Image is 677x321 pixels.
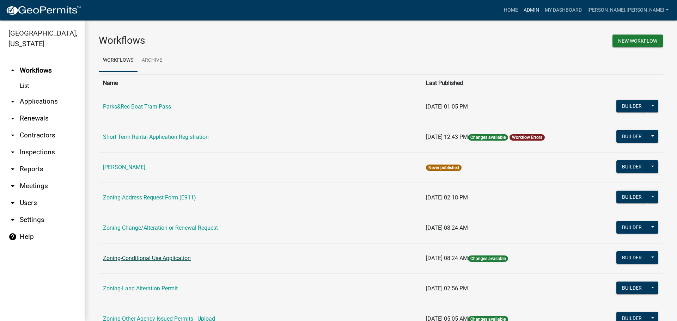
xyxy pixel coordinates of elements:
th: Name [99,74,422,92]
a: Workflows [99,49,138,72]
span: [DATE] 08:24 AM [426,255,468,261]
a: My Dashboard [542,4,585,17]
span: Changes available [468,134,508,141]
a: Zoning-Change/Alteration or Renewal Request [103,224,218,231]
span: [DATE] 01:05 PM [426,103,468,110]
a: Admin [521,4,542,17]
span: [DATE] 12:43 PM [426,134,468,140]
button: Builder [616,282,647,294]
a: Zoning-Address Request Form (E911) [103,194,196,201]
button: Builder [616,100,647,112]
a: Zoning-Conditional Use Application [103,255,191,261]
button: Builder [616,160,647,173]
span: [DATE] 02:18 PM [426,194,468,201]
button: Builder [616,251,647,264]
button: Builder [616,191,647,203]
i: arrow_drop_down [8,216,17,224]
i: arrow_drop_down [8,114,17,123]
a: Workflow Errors [512,135,542,140]
h3: Workflows [99,35,376,47]
span: [DATE] 08:24 AM [426,224,468,231]
i: arrow_drop_down [8,97,17,106]
a: Home [501,4,521,17]
a: Short Term Rental Application Registration [103,134,209,140]
a: [PERSON_NAME].[PERSON_NAME] [585,4,671,17]
th: Last Published [422,74,594,92]
span: Changes available [468,255,508,262]
i: arrow_drop_down [8,182,17,190]
a: Zoning-Land Alteration Permit [103,285,178,292]
button: Builder [616,130,647,143]
a: Archive [138,49,166,72]
i: arrow_drop_down [8,199,17,207]
i: arrow_drop_down [8,148,17,156]
span: [DATE] 02:56 PM [426,285,468,292]
i: arrow_drop_down [8,131,17,140]
i: arrow_drop_up [8,66,17,75]
button: New Workflow [612,35,663,47]
a: Parks&Rec Boat Tram Pass [103,103,171,110]
a: [PERSON_NAME] [103,164,145,171]
i: arrow_drop_down [8,165,17,173]
i: help [8,233,17,241]
span: Never published [426,165,462,171]
button: Builder [616,221,647,234]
